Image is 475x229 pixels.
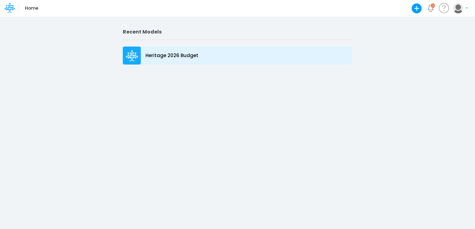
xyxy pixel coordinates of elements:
p: Home [25,5,38,12]
h2: Recent Models [123,29,352,35]
a: Heritage 2026 Budget [123,45,352,66]
p: Heritage 2026 Budget [145,52,198,59]
a: Notifications [427,5,434,12]
div: 2 unread items [432,4,434,7]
